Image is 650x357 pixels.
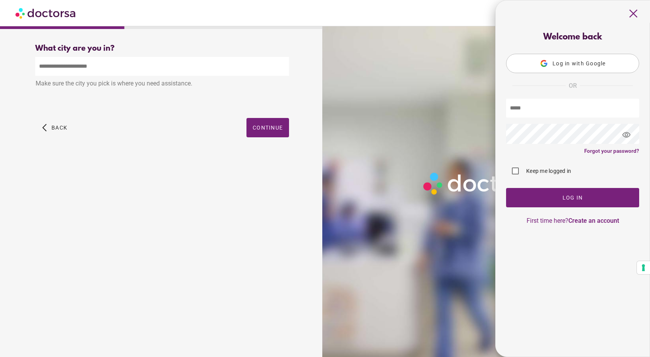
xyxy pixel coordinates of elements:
[506,188,639,207] button: Log In
[506,32,639,42] div: Welcome back
[506,54,639,73] button: Log in with Google
[626,6,641,21] span: close
[563,195,583,201] span: Log In
[637,261,650,274] button: Your consent preferences for tracking technologies
[525,167,571,175] label: Keep me logged in
[568,217,619,224] a: Create an account
[616,125,637,145] span: visibility
[51,125,67,131] span: Back
[552,60,606,67] span: Log in with Google
[35,76,289,93] div: Make sure the city you pick is where you need assistance.
[253,125,283,131] span: Continue
[35,44,289,53] div: What city are you in?
[569,81,577,91] span: OR
[506,217,639,224] p: First time here?
[39,118,70,137] button: arrow_back_ios Back
[246,118,289,137] button: Continue
[15,4,77,22] img: Doctorsa.com
[420,169,550,198] img: Logo-Doctorsa-trans-White-partial-flat.png
[584,148,639,154] a: Forgot your password?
